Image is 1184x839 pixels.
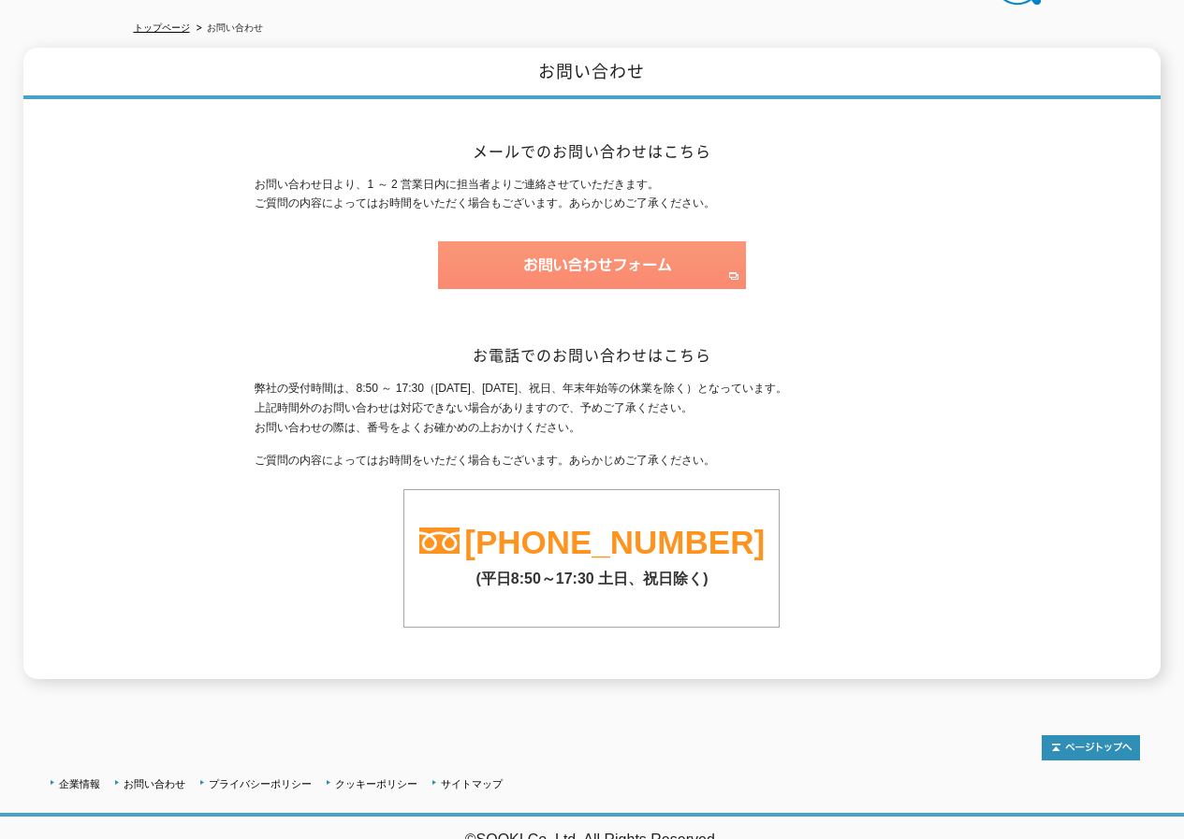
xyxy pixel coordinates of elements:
a: 企業情報 [59,778,100,789]
a: クッキーポリシー [335,778,417,789]
img: トップページへ [1042,735,1140,760]
a: お問い合わせ [124,778,185,789]
a: サイトマップ [441,778,503,789]
a: トップページ [134,22,190,33]
a: [PHONE_NUMBER] [464,524,765,560]
li: お問い合わせ [193,19,263,38]
a: お問い合わせフォーム [438,272,746,285]
p: (平日8:50～17:30 土日、祝日除く) [404,560,779,589]
h1: お問い合わせ [23,48,1160,99]
a: プライバシーポリシー [209,778,312,789]
p: 弊社の受付時間は、8:50 ～ 17:30（[DATE]、[DATE]、祝日、年末年始等の休業を除く）となっています。 上記時間外のお問い合わせは対応できない場合がありますので、予めご了承くださ... [255,379,928,437]
h2: メールでのお問い合わせはこちら [255,141,928,161]
img: お問い合わせフォーム [438,241,746,289]
p: お問い合わせ日より、1 ～ 2 営業日内に担当者よりご連絡させていただきます。 ご質問の内容によってはお時間をいただく場合もございます。あらかじめご了承ください。 [255,175,928,214]
h2: お電話でのお問い合わせはこちら [255,345,928,365]
p: ご質問の内容によってはお時間をいただく場合もございます。あらかじめご了承ください。 [255,451,928,470]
